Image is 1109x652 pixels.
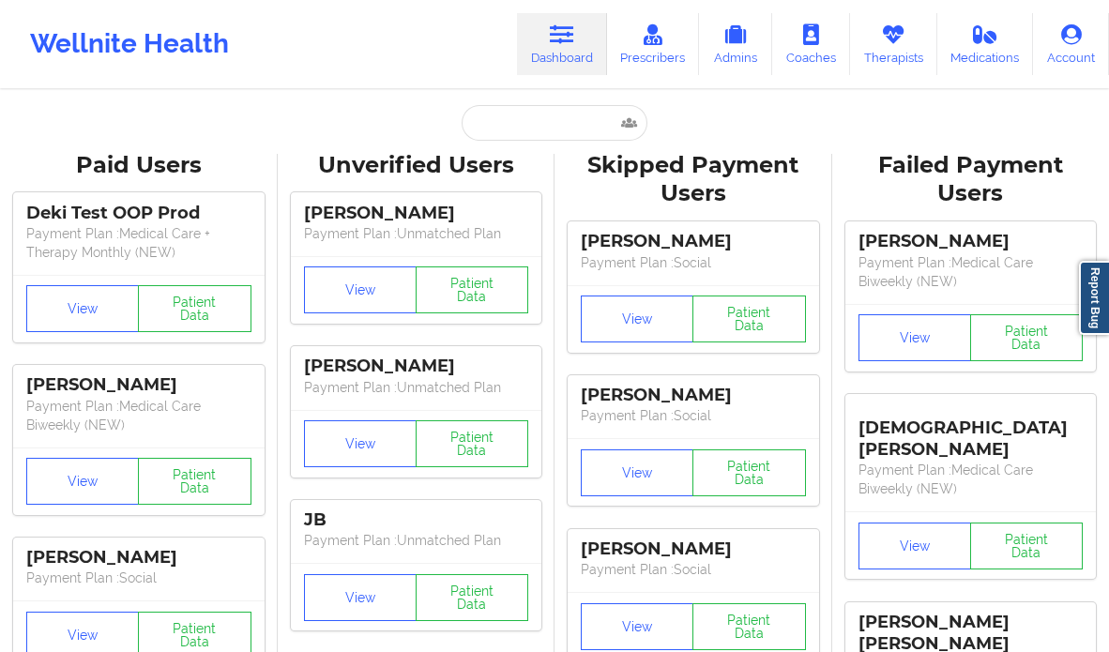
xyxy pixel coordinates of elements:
div: [PERSON_NAME] [304,356,529,377]
div: [PERSON_NAME] [581,385,806,406]
p: Payment Plan : Medical Care + Therapy Monthly (NEW) [26,224,251,262]
p: Payment Plan : Medical Care Biweekly (NEW) [858,253,1084,291]
div: [PERSON_NAME] [581,231,806,252]
button: View [304,574,417,621]
div: JB [304,509,529,531]
p: Payment Plan : Unmatched Plan [304,531,529,550]
button: View [304,266,417,313]
button: Patient Data [416,266,528,313]
button: View [858,523,971,569]
button: Patient Data [970,523,1083,569]
button: View [304,420,417,467]
a: Account [1033,13,1109,75]
p: Payment Plan : Social [581,560,806,579]
button: Patient Data [138,285,251,332]
button: View [858,314,971,361]
a: Coaches [772,13,850,75]
a: Therapists [850,13,937,75]
div: Unverified Users [291,151,542,180]
div: [PERSON_NAME] [858,231,1084,252]
p: Payment Plan : Medical Care Biweekly (NEW) [26,397,251,434]
p: Payment Plan : Social [581,406,806,425]
button: Patient Data [138,458,251,505]
p: Payment Plan : Unmatched Plan [304,224,529,243]
button: View [581,296,693,342]
button: Patient Data [970,314,1083,361]
a: Prescribers [607,13,700,75]
div: [PERSON_NAME] [304,203,529,224]
button: View [581,449,693,496]
a: Admins [699,13,772,75]
button: Patient Data [416,420,528,467]
button: View [581,603,693,650]
a: Dashboard [517,13,607,75]
p: Payment Plan : Medical Care Biweekly (NEW) [858,461,1084,498]
div: [DEMOGRAPHIC_DATA][PERSON_NAME] [858,403,1084,461]
div: Paid Users [13,151,265,180]
button: Patient Data [692,603,805,650]
div: Deki Test OOP Prod [26,203,251,224]
div: Failed Payment Users [845,151,1097,209]
div: [PERSON_NAME] [581,538,806,560]
div: Skipped Payment Users [568,151,819,209]
button: Patient Data [692,449,805,496]
a: Medications [937,13,1034,75]
button: Patient Data [692,296,805,342]
p: Payment Plan : Social [581,253,806,272]
a: Report Bug [1079,261,1109,335]
p: Payment Plan : Unmatched Plan [304,378,529,397]
button: View [26,285,139,332]
div: [PERSON_NAME] [26,547,251,569]
button: View [26,458,139,505]
p: Payment Plan : Social [26,569,251,587]
div: [PERSON_NAME] [26,374,251,396]
button: Patient Data [416,574,528,621]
